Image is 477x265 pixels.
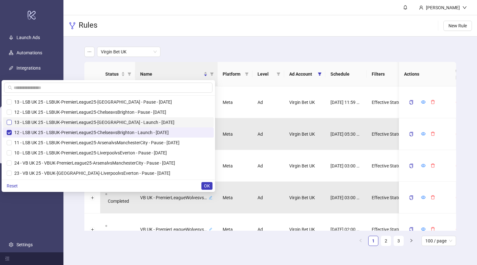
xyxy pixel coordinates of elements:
span: user [419,5,423,10]
span: Effective Status is ACTIVE AND AND Name ∋ PremierLeagueWolvesvsChelsea AND AND Campaign Name is W... [372,162,444,169]
div: Ad [252,86,284,118]
span: [DATE] 02:00 AM [330,226,362,233]
a: 1 [369,236,378,246]
button: right [406,236,416,246]
button: copy [404,193,419,203]
th: Filters [367,62,449,86]
a: Integrations [16,65,41,71]
span: delete [431,227,435,231]
li: Previous Page [356,236,366,246]
div: Ad [252,118,284,150]
span: delete [431,100,435,104]
span: filter [317,69,323,79]
span: VB UK - PremierLeagueWolvesvsChelsea - Pause - 2days [140,194,207,201]
a: 2 [381,236,391,246]
div: Ad [252,182,284,214]
span: 10 - LSB UK 25 - LSBUK-PremierLeague25-LiverpoolvsEverton - Pause - [DATE] [12,150,167,155]
span: copy [409,195,414,200]
span: filter [209,69,215,79]
span: Status [105,71,120,78]
span: filter [126,69,133,79]
span: [DATE] 05:30 PM [330,131,362,138]
span: search [8,85,12,90]
span: Effective Status is ACTIVE AND AND Campaign Name is WD_FB_UK_ACQ_WEB_oCPM-FTD_Sport_MatchSpecific... [372,99,444,106]
th: Status [100,62,135,86]
a: Automations [16,50,42,55]
span: 12 - LSB UK 25 - LSBUK-PremierLeague25-ChelseavsBrighton - Pause - [DATE] [12,110,166,115]
button: copy [404,224,419,234]
div: Meta [218,214,252,245]
th: Actions [399,62,456,86]
button: delete [428,98,438,106]
button: delete [428,162,438,169]
button: copy [404,97,419,107]
a: eye [421,163,426,168]
button: delete [428,130,438,138]
span: eye [421,227,426,231]
span: Effective Status is ACTIVE AND AND Name ∋ PremierLeagueWolvesvsNewcastle AND AND Campaign Name is... [372,131,444,138]
span: 11 - LSB UK 25 - LSBUK-PremierLeague25-ArsenalvsManchesterCity - Pause - [DATE] [12,140,180,145]
a: Launch Ads [16,35,40,40]
button: Expand row [90,227,95,232]
li: 2 [381,236,391,246]
button: Expand row [90,195,95,200]
div: Meta [218,118,252,150]
span: delete [431,195,435,200]
span: Platform [223,71,242,78]
span: Effective Status is ACTIVE AND AND Name ∋ PremierLeagueWolvesvsChelsea AND AND Campaign Name is W... [372,194,444,201]
a: eye [421,132,426,137]
div: Meta [218,150,252,182]
div: Page Size [421,236,456,246]
span: filter [245,72,249,76]
span: [DATE] 03:00 PM [330,194,362,201]
button: copy [404,129,419,139]
span: copy [409,100,414,105]
a: eye [421,195,426,200]
span: edit [209,196,212,200]
span: down [462,5,467,10]
div: Meta [218,86,252,118]
th: Name [135,62,218,86]
span: 13 - LSB UK 25 - LSBUK-PremierLeague25-[GEOGRAPHIC_DATA] - Pause - [DATE] [12,99,172,105]
button: delete [428,194,438,201]
span: eye [421,195,426,200]
button: left [356,236,366,246]
span: filter [244,69,250,79]
span: bell [403,5,408,10]
div: Virgin Bet UK [284,182,325,214]
button: New Rule [443,21,472,31]
span: [DATE] 03:00 PM [330,162,362,169]
span: menu-fold [5,256,10,261]
span: 24 - VB UK 25 - VBUK-PremierLeague25-ArsenalvsManchesterCity - Pause - [DATE] [12,160,175,166]
span: filter [127,72,131,76]
li: 1 [368,236,378,246]
button: Reset [4,182,20,190]
span: ellipsis [87,50,92,54]
a: Settings [16,242,33,247]
span: New Rule [448,23,467,28]
span: filter [275,69,282,79]
span: 12 - LSB UK 25 - LSBUK-PremierLeague25-ChelseavsBrighton - Launch - [DATE] [12,130,169,135]
button: delete [428,225,438,233]
h3: Rules [79,20,97,31]
span: Effective Status is PAUSED AND AND Name ∋ PremierLeagueWolvesvsChelsea AND AND Campaign Name is W... [372,226,444,233]
div: Virgin Bet UK [284,86,325,118]
span: Name [140,71,202,78]
div: [PERSON_NAME] [423,4,462,11]
span: Ad Account [289,71,315,78]
span: Completed [108,199,129,204]
span: filter [210,72,214,76]
span: Reset [7,183,18,188]
span: eye [421,100,426,104]
span: filter [318,72,322,76]
a: eye [421,100,426,105]
span: VB UK - PremierLeagueWolvesvsChelsea - Launch - 4days [140,226,207,233]
div: Ad [252,150,284,182]
span: copy [409,227,414,232]
span: right [409,239,413,242]
div: VB UK - PremierLeagueWolvesvsChelsea - Launch - 4daysedit [140,225,212,234]
div: Meta [218,182,252,214]
span: Completed [108,230,129,235]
